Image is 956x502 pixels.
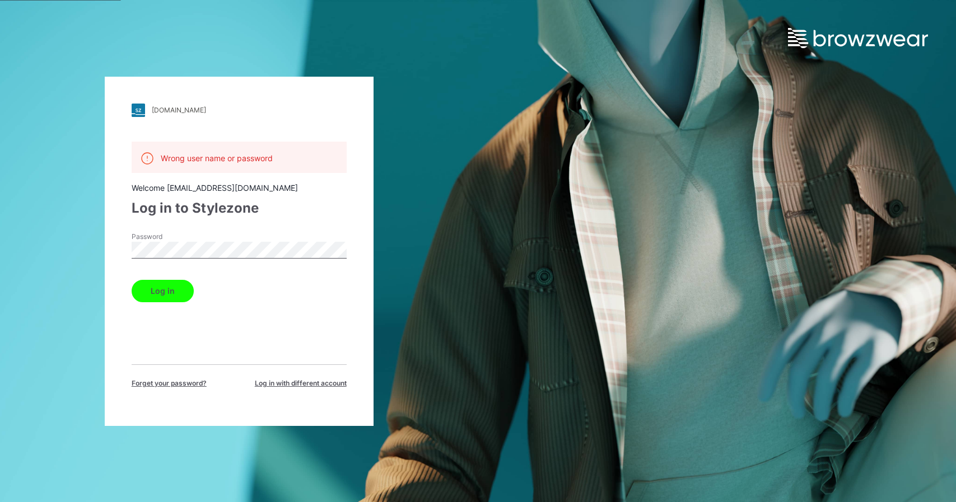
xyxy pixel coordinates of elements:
[132,378,207,388] span: Forget your password?
[132,104,347,117] a: [DOMAIN_NAME]
[132,280,194,302] button: Log in
[132,198,347,218] div: Log in to Stylezone
[788,28,928,48] img: browzwear-logo.e42bd6dac1945053ebaf764b6aa21510.svg
[141,152,154,165] img: alert.76a3ded3c87c6ed799a365e1fca291d4.svg
[161,152,273,164] p: Wrong user name or password
[132,232,210,242] label: Password
[255,378,347,388] span: Log in with different account
[132,104,145,117] img: stylezone-logo.562084cfcfab977791bfbf7441f1a819.svg
[132,182,347,194] div: Welcome [EMAIL_ADDRESS][DOMAIN_NAME]
[152,106,206,114] div: [DOMAIN_NAME]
